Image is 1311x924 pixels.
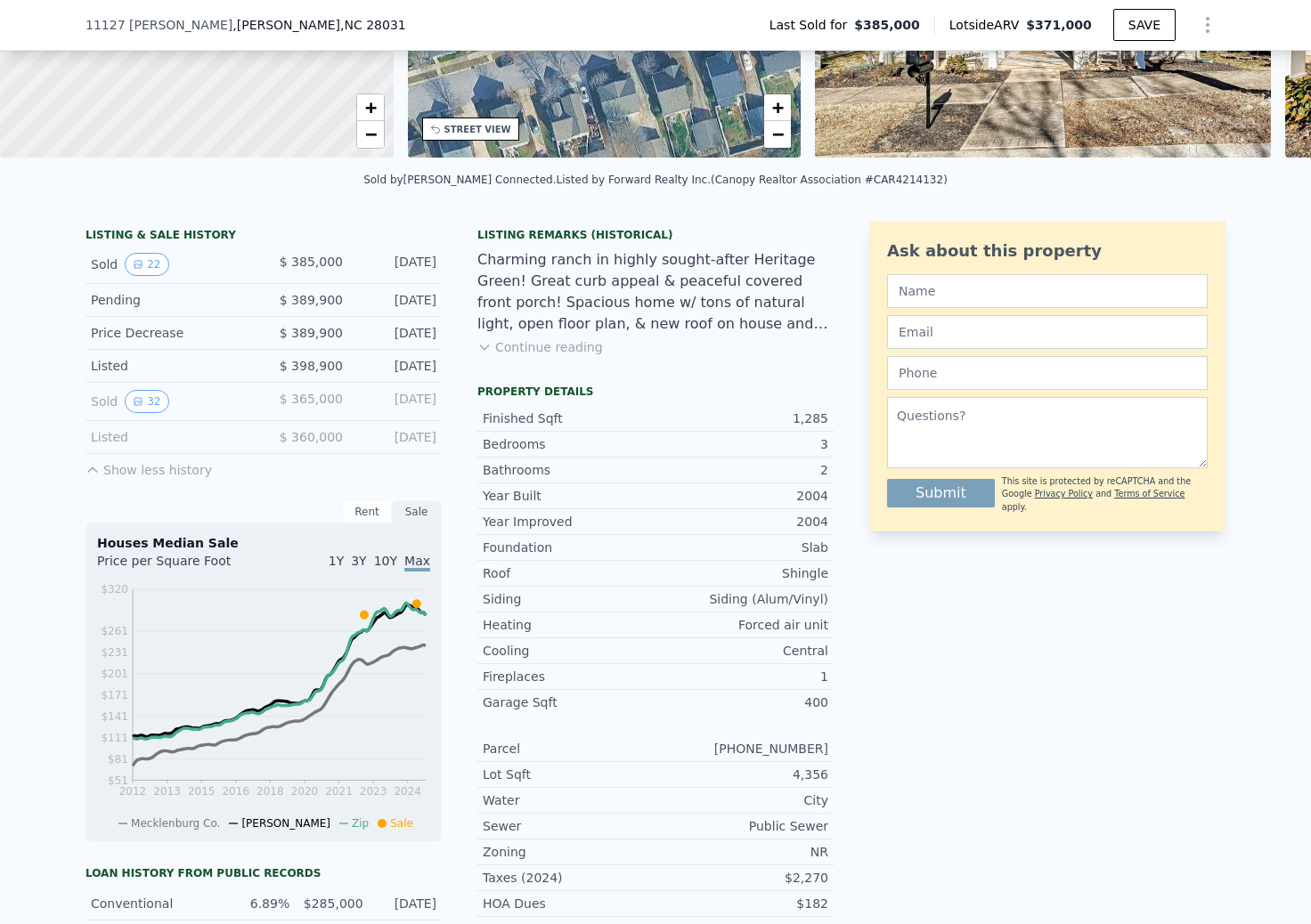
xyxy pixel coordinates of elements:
div: Taxes (2024) [483,869,655,887]
span: + [772,96,784,118]
span: Sale [390,817,413,830]
span: [PERSON_NAME] [241,817,330,830]
div: Loan history from public records [85,866,442,880]
div: 6.89% [227,895,289,912]
div: Ask about this property [887,239,1208,263]
button: View historical data [125,253,168,276]
div: [DATE] [357,357,436,375]
div: $2,270 [655,869,828,887]
div: [DATE] [357,428,436,446]
span: − [364,123,376,145]
div: Bathrooms [483,461,655,479]
div: Central [655,642,828,660]
span: + [364,96,376,118]
span: 3Y [351,554,366,568]
input: Phone [887,356,1208,390]
tspan: $51 [108,774,128,787]
span: $ 389,900 [280,293,343,307]
span: , [PERSON_NAME] [232,16,405,34]
div: Cooling [483,642,655,660]
tspan: $320 [101,583,128,596]
div: Forced air unit [655,616,828,634]
tspan: 2021 [325,785,353,798]
button: SAVE [1113,9,1176,41]
div: Pending [91,291,249,309]
div: [DATE] [357,253,436,276]
div: Finished Sqft [483,409,655,427]
div: Siding [483,590,655,608]
div: Water [483,791,655,809]
div: 2004 [655,513,828,531]
button: Show less history [85,454,212,479]
tspan: $141 [101,710,128,723]
a: Terms of Service [1114,489,1185,498]
div: Sold [91,253,249,276]
div: 2 [655,461,828,479]
tspan: $171 [101,689,128,701]
span: Lotside ARV [949,16,1026,34]
div: 1,285 [655,409,828,427]
div: Sale [392,500,442,523]
div: Lot Sqft [483,766,655,783]
div: Zoning [483,843,655,861]
tspan: 2020 [291,785,319,798]
span: Mecklenburg Co. [131,817,220,830]
div: 1 [655,668,828,685]
div: Roof [483,564,655,582]
div: Listed [91,357,249,375]
div: [DATE] [357,324,436,342]
div: NR [655,843,828,861]
tspan: 2024 [394,785,421,798]
a: Zoom in [764,94,791,121]
tspan: $111 [101,732,128,744]
a: Zoom out [357,121,384,148]
div: Year Built [483,487,655,505]
div: LISTING & SALE HISTORY [85,228,442,246]
span: $371,000 [1026,18,1092,32]
tspan: $231 [101,646,128,659]
div: HOA Dues [483,895,655,912]
div: Listing Remarks (Historical) [477,228,834,242]
span: $ 385,000 [280,255,343,269]
span: 10Y [374,554,397,568]
div: [PHONE_NUMBER] [655,740,828,758]
div: [DATE] [357,390,436,413]
div: Heating [483,616,655,634]
div: Bedrooms [483,435,655,453]
input: Email [887,315,1208,349]
tspan: $201 [101,668,128,680]
span: Max [404,554,430,571]
div: [DATE] [357,291,436,309]
input: Name [887,274,1208,308]
div: $285,000 [300,895,362,912]
div: Houses Median Sale [97,534,430,552]
tspan: 2016 [222,785,249,798]
div: 2004 [655,487,828,505]
div: Slab [655,539,828,556]
div: Siding (Alum/Vinyl) [655,590,828,608]
div: Fireplaces [483,668,655,685]
span: $ 389,900 [280,326,343,340]
div: Price Decrease [91,324,249,342]
tspan: 2015 [188,785,216,798]
tspan: 2023 [360,785,387,798]
a: Privacy Policy [1035,489,1093,498]
div: Listed by Forward Realty Inc. (Canopy Realtor Association #CAR4214132) [557,174,948,186]
span: $ 365,000 [280,392,343,406]
div: 3 [655,435,828,453]
div: Sold by [PERSON_NAME] Connected . [363,174,556,186]
span: $ 398,900 [280,359,343,373]
button: Submit [887,479,995,507]
div: STREET VIEW [444,123,511,136]
span: Zip [352,817,369,830]
div: Garage Sqft [483,693,655,711]
div: Sewer [483,817,655,835]
span: − [772,123,784,145]
div: Charming ranch in highly sought-after Heritage Green! Great curb appeal & peaceful covered front ... [477,249,834,335]
div: This site is protected by reCAPTCHA and the Google and apply. [1002,475,1208,514]
div: 400 [655,693,828,711]
div: Price per Square Foot [97,552,264,580]
div: Conventional [91,895,216,912]
tspan: 2018 [256,785,284,798]
a: Zoom in [357,94,384,121]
